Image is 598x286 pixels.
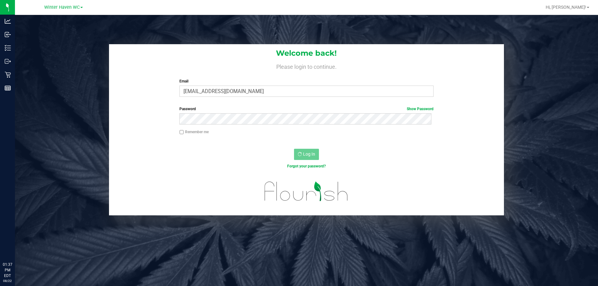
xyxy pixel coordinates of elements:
[44,5,80,10] span: Winter Haven WC
[5,58,11,64] inline-svg: Outbound
[257,176,356,207] img: flourish_logo.svg
[179,129,209,135] label: Remember me
[287,164,326,168] a: Forgot your password?
[179,107,196,111] span: Password
[407,107,434,111] a: Show Password
[3,262,12,279] p: 01:37 PM EDT
[3,279,12,283] p: 08/22
[5,72,11,78] inline-svg: Retail
[109,62,504,70] h4: Please login to continue.
[5,31,11,38] inline-svg: Inbound
[5,85,11,91] inline-svg: Reports
[5,18,11,24] inline-svg: Analytics
[179,78,433,84] label: Email
[294,149,319,160] button: Log In
[109,49,504,57] h1: Welcome back!
[5,45,11,51] inline-svg: Inventory
[179,130,184,134] input: Remember me
[546,5,586,10] span: Hi, [PERSON_NAME]!
[303,152,315,157] span: Log In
